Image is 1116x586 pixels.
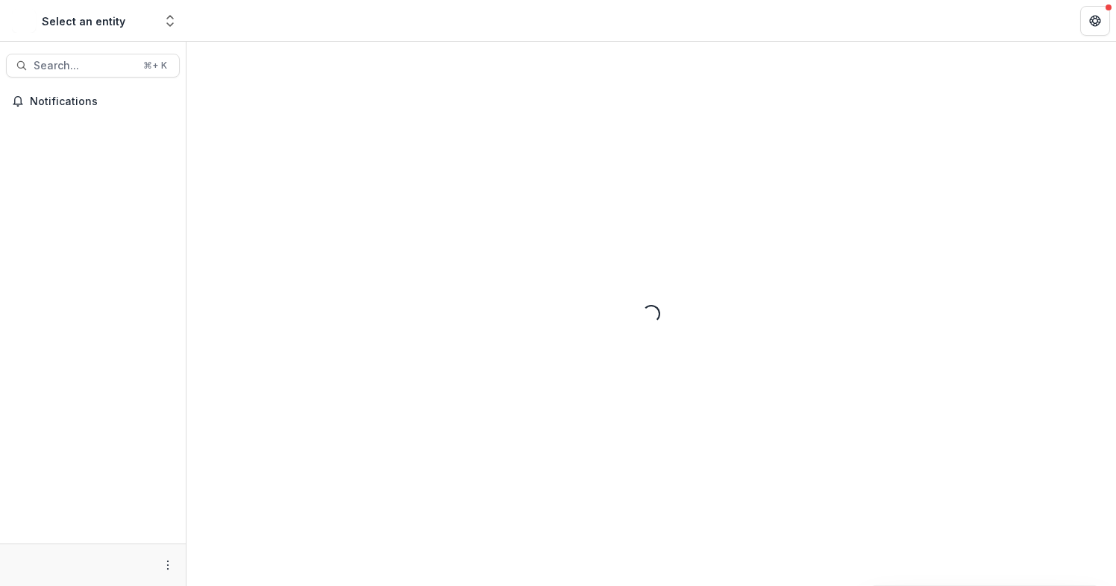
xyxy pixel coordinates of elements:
[42,13,125,29] div: Select an entity
[159,556,177,574] button: More
[160,6,181,36] button: Open entity switcher
[140,57,170,74] div: ⌘ + K
[34,60,134,72] span: Search...
[30,95,174,108] span: Notifications
[6,89,180,113] button: Notifications
[1080,6,1110,36] button: Get Help
[6,54,180,78] button: Search...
